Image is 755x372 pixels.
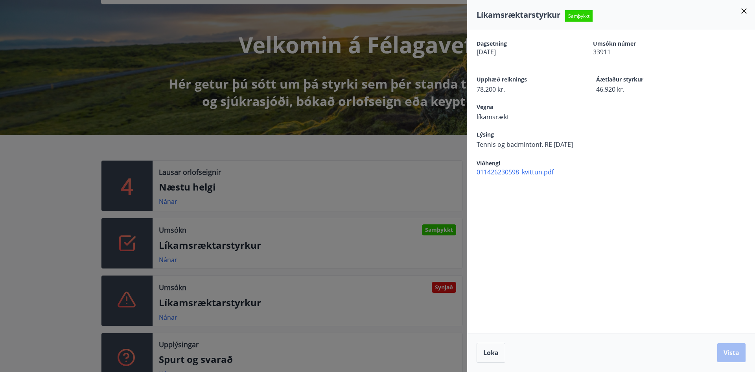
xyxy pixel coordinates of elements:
[477,85,569,94] span: 78.200 kr.
[477,168,755,176] span: 011426230598_kvittun.pdf
[593,40,682,48] span: Umsókn númer
[477,113,569,121] span: líkamsrækt
[477,9,560,20] span: Líkamsræktarstyrkur
[483,348,499,357] span: Loka
[565,10,593,22] span: Samþykkt
[596,85,688,94] span: 46.920 kr.
[477,343,505,363] button: Loka
[477,159,500,167] span: Viðhengi
[596,76,688,85] span: Áætlaður styrkur
[477,76,569,85] span: Upphæð reiknings
[477,40,565,48] span: Dagsetning
[477,48,565,56] span: [DATE]
[477,103,569,113] span: Vegna
[593,48,682,56] span: 33911
[477,140,573,149] span: Tennis og badmintonf. RE [DATE]
[477,131,573,140] span: Lýsing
